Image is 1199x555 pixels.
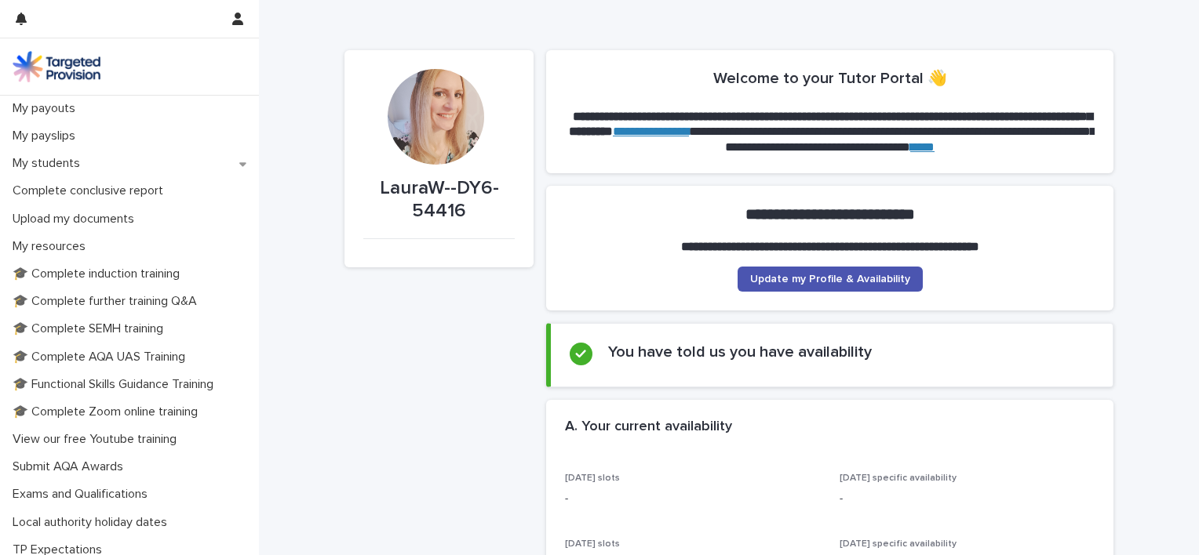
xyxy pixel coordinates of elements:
h2: A. Your current availability [565,419,732,436]
p: 🎓 Complete AQA UAS Training [6,350,198,365]
p: Local authority holiday dates [6,515,180,530]
span: [DATE] slots [565,473,620,483]
p: - [840,491,1095,507]
span: [DATE] specific availability [840,539,957,549]
span: [DATE] specific availability [840,473,957,483]
p: 🎓 Complete Zoom online training [6,404,210,419]
p: 🎓 Complete SEMH training [6,321,176,336]
p: Upload my documents [6,212,147,227]
p: Submit AQA Awards [6,459,136,474]
p: 🎓 Complete induction training [6,267,192,281]
p: My resources [6,239,98,254]
p: 🎓 Complete further training Q&A [6,294,210,309]
span: [DATE] slots [565,539,620,549]
h2: Welcome to your Tutor Portal 👋 [713,69,947,88]
h2: You have told us you have availability [608,343,872,361]
p: View our free Youtube training [6,432,189,447]
p: Complete conclusive report [6,183,176,198]
a: Update my Profile & Availability [738,267,923,292]
p: My payouts [6,101,88,116]
span: Update my Profile & Availability [750,274,910,285]
p: - [565,491,821,507]
p: LauraW--DY6-54416 [363,177,515,223]
p: My students [6,156,93,171]
p: My payslips [6,129,88,143]
p: Exams and Qualifications [6,487,160,502]
p: 🎓 Functional Skills Guidance Training [6,377,226,392]
img: M5nRWzHhSzIhMunXDL62 [13,51,100,82]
